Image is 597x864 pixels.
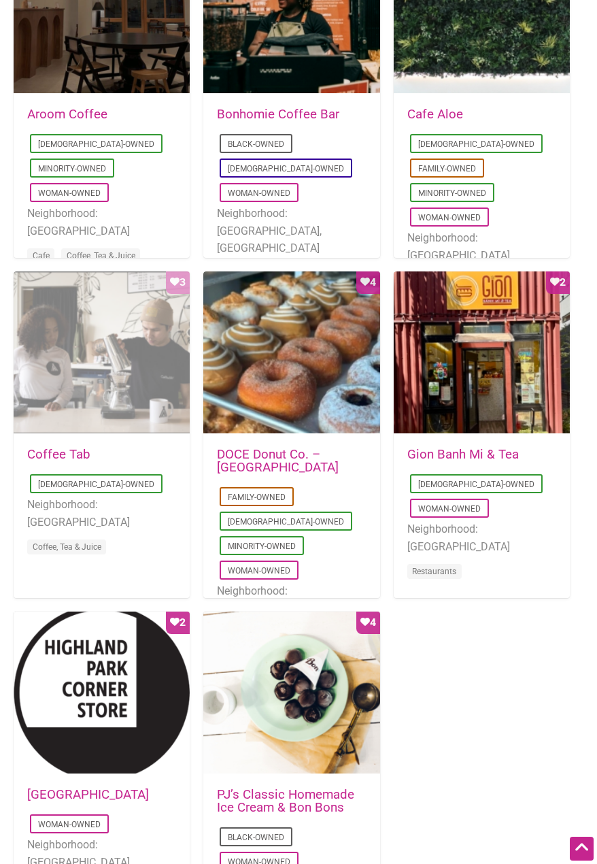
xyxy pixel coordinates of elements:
a: [DEMOGRAPHIC_DATA]-Owned [418,139,534,149]
a: Family-Owned [418,164,476,173]
li: Neighborhood: [GEOGRAPHIC_DATA] [27,496,176,531]
a: PJ’s Classic Homemade Ice Cream & Bon Bons [217,787,354,815]
a: Woman-Owned [38,188,101,198]
a: Coffee Tab [27,447,90,462]
a: Minority-Owned [228,542,296,551]
a: [GEOGRAPHIC_DATA] [27,787,149,802]
a: Bonhomie Coffee Bar [217,107,339,122]
a: Black-Owned [228,833,284,842]
li: Neighborhood: [GEOGRAPHIC_DATA] [27,205,176,239]
li: Neighborhood: [GEOGRAPHIC_DATA] [217,582,366,617]
a: [DEMOGRAPHIC_DATA]-Owned [228,164,344,173]
li: Neighborhood: [GEOGRAPHIC_DATA], [GEOGRAPHIC_DATA] [407,229,556,282]
a: Black-Owned [228,139,284,149]
a: Woman-Owned [418,504,481,514]
a: Aroom Coffee [27,107,107,122]
a: Cafe [33,251,50,261]
a: [DEMOGRAPHIC_DATA]-Owned [38,480,154,489]
a: [DEMOGRAPHIC_DATA]-Owned [228,517,344,527]
a: [DEMOGRAPHIC_DATA]-Owned [418,480,534,489]
a: Woman-Owned [228,188,290,198]
div: Scroll Back to Top [570,837,594,861]
a: [DEMOGRAPHIC_DATA]-Owned [38,139,154,149]
a: Coffee, Tea & Juice [67,251,135,261]
a: Cafe Aloe [407,107,463,122]
li: Neighborhood: [GEOGRAPHIC_DATA], [GEOGRAPHIC_DATA] [217,205,366,257]
a: Family-Owned [228,493,286,502]
a: Coffee, Tea & Juice [33,542,101,552]
a: Woman-Owned [38,820,101,829]
a: Minority-Owned [418,188,486,198]
a: Woman-Owned [418,213,481,222]
a: Restaurants [412,567,456,576]
li: Neighborhood: [GEOGRAPHIC_DATA] [407,520,556,555]
a: Gion Banh Mi & Tea [407,447,519,462]
a: Minority-Owned [38,164,106,173]
a: DOCE Donut Co. – [GEOGRAPHIC_DATA] [217,447,339,475]
a: Woman-Owned [228,566,290,576]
